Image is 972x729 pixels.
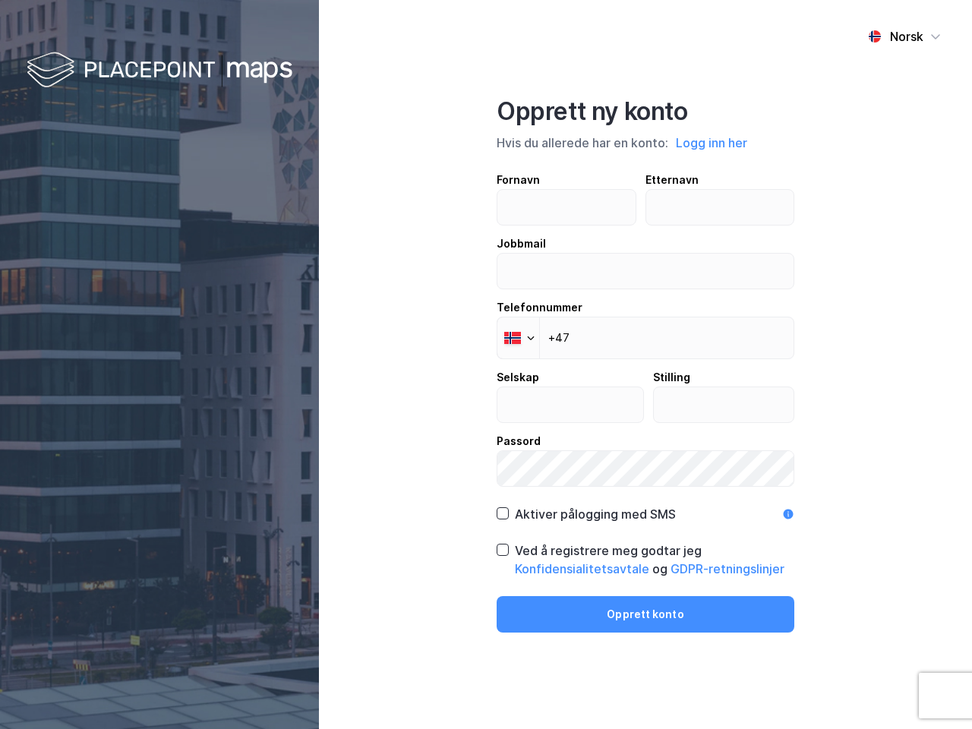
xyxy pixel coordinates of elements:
input: Telefonnummer [497,317,794,359]
iframe: Chat Widget [896,656,972,729]
div: Ved å registrere meg godtar jeg og [515,541,794,578]
button: Opprett konto [497,596,794,633]
div: Fornavn [497,171,636,189]
div: Aktiver pålogging med SMS [515,505,676,523]
div: Norway: + 47 [497,317,539,358]
div: Jobbmail [497,235,794,253]
button: Logg inn her [671,133,752,153]
div: Stilling [653,368,795,387]
div: Norsk [890,27,923,46]
div: Opprett ny konto [497,96,794,127]
div: Etternavn [645,171,795,189]
div: Passord [497,432,794,450]
img: logo-white.f07954bde2210d2a523dddb988cd2aa7.svg [27,49,292,93]
div: Selskap [497,368,644,387]
div: Telefonnummer [497,298,794,317]
div: Hvis du allerede har en konto: [497,133,794,153]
